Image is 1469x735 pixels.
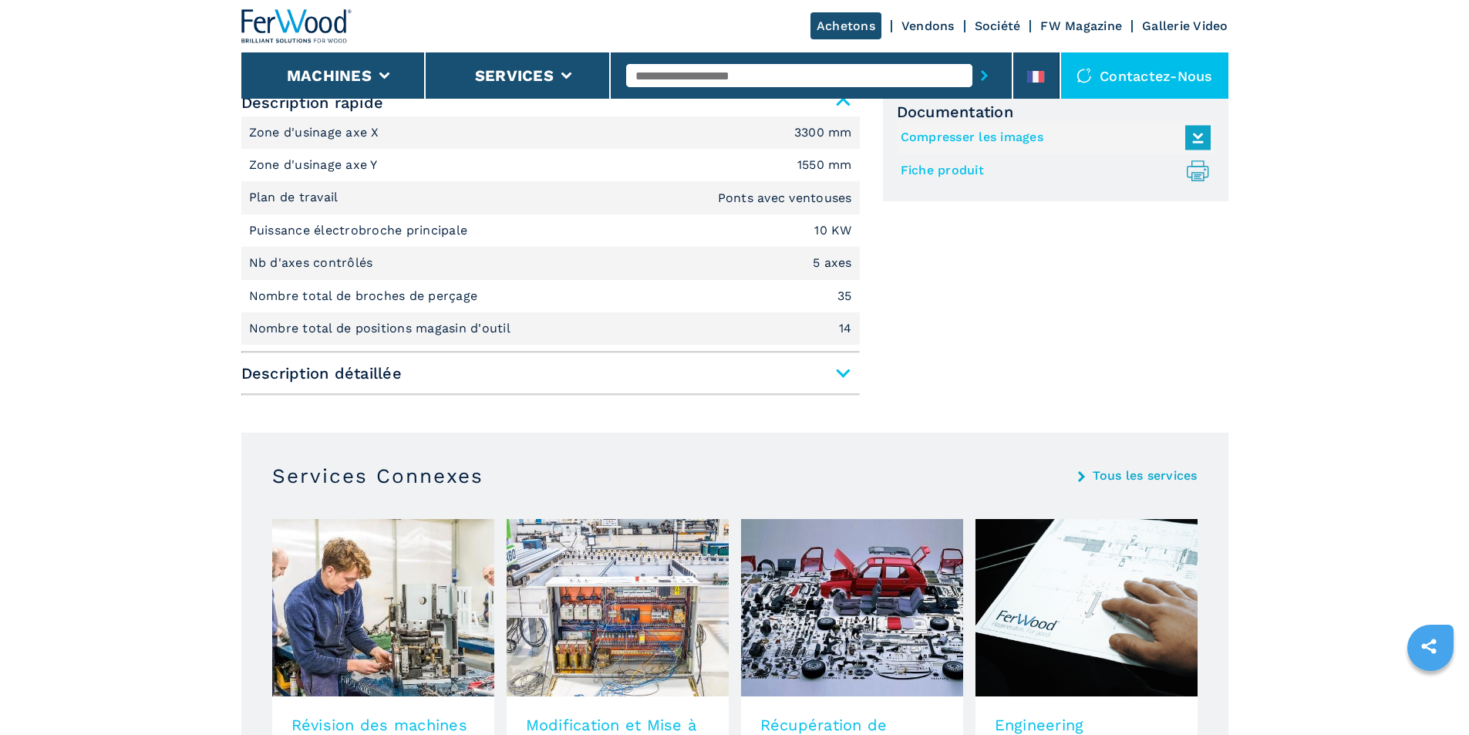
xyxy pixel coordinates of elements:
[1061,52,1228,99] div: Contactez-nous
[814,224,851,237] em: 10 KW
[1093,470,1197,482] a: Tous les services
[249,255,377,271] p: Nb d'axes contrôlés
[813,257,852,269] em: 5 axes
[507,519,729,696] img: image
[1403,666,1457,723] iframe: Chat
[1040,19,1122,33] a: FW Magazine
[241,9,352,43] img: Ferwood
[897,103,1215,121] span: Documentation
[287,66,372,85] button: Machines
[272,464,483,488] h3: Services Connexes
[839,322,852,335] em: 14
[975,519,1198,696] img: image
[241,116,860,346] div: Description rapide
[810,12,881,39] a: Achetons
[797,159,852,171] em: 1550 mm
[1076,68,1092,83] img: Contactez-nous
[249,157,382,174] p: Zone d'usinage axe Y
[249,189,342,206] p: Plan de travail
[901,158,1203,184] a: Fiche produit
[291,716,475,734] h3: Révision des machines
[794,126,852,139] em: 3300 mm
[241,89,860,116] span: Description rapide
[249,124,383,141] p: Zone d'usinage axe X
[718,192,852,204] em: Ponts avec ventouses
[272,519,494,696] img: image
[249,320,515,337] p: Nombre total de positions magasin d'outil
[1410,627,1448,666] a: sharethis
[741,519,963,696] img: image
[995,716,1178,734] h3: Engineering
[475,66,554,85] button: Services
[249,288,482,305] p: Nombre total de broches de perçage
[837,290,852,302] em: 35
[901,19,955,33] a: Vendons
[1142,19,1228,33] a: Gallerie Video
[241,359,860,387] span: Description détaillée
[901,125,1203,150] a: Compresser les images
[249,222,472,239] p: Puissance électrobroche principale
[972,58,996,93] button: submit-button
[975,19,1021,33] a: Société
